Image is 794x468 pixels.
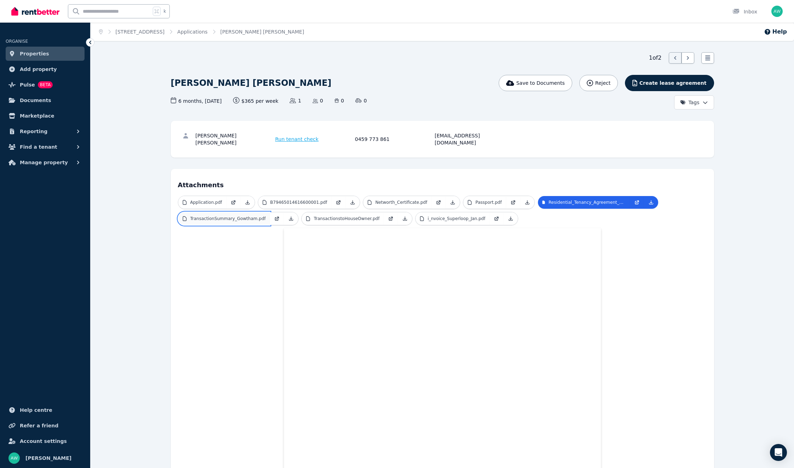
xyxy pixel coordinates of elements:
span: Run tenant check [275,136,319,143]
a: [STREET_ADDRESS] [116,29,165,35]
span: Documents [20,96,51,105]
span: Create lease agreement [639,79,707,87]
span: 0 [335,97,344,104]
img: Andrew Wong [771,6,783,17]
a: Properties [6,47,85,61]
a: Open in new Tab [431,196,446,209]
span: 1 of 2 [649,54,662,62]
p: Residential_Tenancy_Agreement_Gowtham.pdf [549,200,626,205]
span: [PERSON_NAME] [25,454,71,462]
a: TransactionstoHouseOwner.pdf [302,212,384,225]
p: TransactionSummary_Gowtham.pdf [190,216,266,221]
a: Download Attachment [398,212,412,225]
span: BETA [38,81,53,88]
span: Find a tenant [20,143,57,151]
span: Account settings [20,437,67,445]
span: Help centre [20,406,52,414]
a: Download Attachment [520,196,534,209]
p: i_nvoice_Superloop_Jan.pdf [428,216,485,221]
span: 0 [313,97,323,104]
a: Marketplace [6,109,85,123]
a: Download Attachment [346,196,360,209]
a: Refer a friend [6,419,85,433]
nav: Breadcrumb [91,23,313,41]
a: Residential_Tenancy_Agreement_Gowtham.pdf [538,196,630,209]
span: 6 months , [DATE] [171,97,222,105]
a: Download Attachment [504,212,518,225]
img: Andrew Wong [8,452,20,464]
span: k [163,8,166,14]
p: Networth_Certificate.pdf [375,200,427,205]
a: Add property [6,62,85,76]
a: Open in new Tab [489,212,504,225]
a: Download Attachment [284,212,298,225]
span: ORGANISE [6,39,28,44]
span: $365 per week [233,97,279,105]
span: Properties [20,49,49,58]
a: Download Attachment [240,196,255,209]
h1: [PERSON_NAME] [PERSON_NAME] [171,77,332,89]
span: Save to Documents [516,79,565,87]
div: [EMAIL_ADDRESS][DOMAIN_NAME] [435,132,512,146]
span: Refer a friend [20,421,58,430]
p: TransactionstoHouseOwner.pdf [314,216,379,221]
a: Download Attachment [644,196,658,209]
a: Open in new Tab [331,196,346,209]
span: Manage property [20,158,68,167]
span: 1 [290,97,301,104]
a: Open in new Tab [630,196,644,209]
a: Help centre [6,403,85,417]
span: Reject [595,79,610,87]
div: [PERSON_NAME] [PERSON_NAME] [196,132,273,146]
a: Open in new Tab [506,196,520,209]
a: i_nvoice_Superloop_Jan.pdf [416,212,489,225]
button: Create lease agreement [625,75,714,91]
button: Save to Documents [499,75,572,91]
button: Help [764,28,787,36]
a: Account settings [6,434,85,448]
a: Open in new Tab [226,196,240,209]
span: Marketplace [20,112,54,120]
p: B79465014616600001.pdf [270,200,327,205]
a: Documents [6,93,85,107]
span: Reporting [20,127,47,136]
a: Application.pdf [178,196,226,209]
h4: Attachments [178,176,707,190]
span: 0 [355,97,367,104]
div: 0459 773 861 [355,132,433,146]
span: Add property [20,65,57,73]
button: Find a tenant [6,140,85,154]
button: Tags [674,95,714,109]
a: PulseBETA [6,78,85,92]
a: TransactionSummary_Gowtham.pdf [178,212,270,225]
button: Reporting [6,124,85,138]
a: Passport.pdf [463,196,506,209]
img: RentBetter [11,6,59,17]
a: B79465014616600001.pdf [258,196,331,209]
span: [PERSON_NAME] [PERSON_NAME] [220,28,304,35]
p: Passport.pdf [475,200,502,205]
span: Tags [680,99,700,106]
span: Pulse [20,81,35,89]
div: Inbox [732,8,757,15]
a: Open in new Tab [270,212,284,225]
button: Reject [579,75,618,91]
a: Open in new Tab [384,212,398,225]
p: Application.pdf [190,200,222,205]
a: Applications [177,29,208,35]
a: Networth_Certificate.pdf [363,196,431,209]
div: Open Intercom Messenger [770,444,787,461]
button: Manage property [6,155,85,170]
a: Download Attachment [446,196,460,209]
